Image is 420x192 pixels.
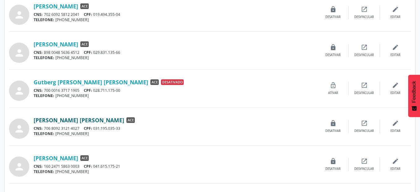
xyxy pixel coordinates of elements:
[34,88,43,93] span: CNS:
[328,91,338,95] div: Ativar
[14,123,25,134] i: person
[150,79,159,85] span: ACE
[126,117,135,123] span: ACE
[34,88,318,93] div: 700 0016 3717 1905 028.711.175-00
[390,167,400,171] div: Editar
[361,82,368,89] i: open_in_new
[325,15,341,19] div: Desativar
[34,155,78,162] a: [PERSON_NAME]
[14,9,25,21] i: person
[34,3,78,10] a: [PERSON_NAME]
[34,117,124,124] a: [PERSON_NAME] [PERSON_NAME]
[84,164,92,169] span: CPF:
[325,167,341,171] div: Desativar
[354,53,374,57] div: Desvincular
[14,161,25,172] i: person
[34,126,43,131] span: CNS:
[84,88,92,93] span: CPF:
[361,120,368,127] i: open_in_new
[34,12,43,17] span: CNS:
[392,158,399,165] i: edit
[34,50,43,55] span: CNS:
[330,120,337,127] i: lock
[354,167,374,171] div: Desvincular
[361,44,368,51] i: open_in_new
[330,82,337,89] i: lock_open
[408,75,420,117] button: Feedback - Mostrar pesquisa
[330,158,337,165] i: lock
[390,15,400,19] div: Editar
[354,91,374,95] div: Desvincular
[80,41,89,47] span: ACE
[80,155,89,161] span: ACE
[34,41,78,48] a: [PERSON_NAME]
[34,17,54,22] span: TELEFONE:
[80,3,89,9] span: ACE
[34,169,54,174] span: TELEFONE:
[361,158,368,165] i: open_in_new
[361,6,368,13] i: open_in_new
[392,44,399,51] i: edit
[390,129,400,133] div: Editar
[34,93,318,98] div: [PHONE_NUMBER]
[392,120,399,127] i: edit
[84,126,92,131] span: CPF:
[34,79,148,86] a: Gutberg [PERSON_NAME] [PERSON_NAME]
[34,55,54,60] span: TELEFONE:
[411,81,417,103] span: Feedback
[34,17,318,22] div: [PHONE_NUMBER]
[392,82,399,89] i: edit
[390,91,400,95] div: Editar
[34,12,318,17] div: 702 6092 5812 2041 019.494.355-04
[325,53,341,57] div: Desativar
[34,164,318,169] div: 160 2471 5863 0003 041.615.175-21
[14,47,25,59] i: person
[34,169,318,174] div: [PHONE_NUMBER]
[34,131,318,136] div: [PHONE_NUMBER]
[354,15,374,19] div: Desvincular
[161,79,184,85] span: Desativado
[34,126,318,131] div: 706 8092 3121 4027 031.195.035-33
[84,50,92,55] span: CPF:
[34,131,54,136] span: TELEFONE:
[34,50,318,55] div: 898 0048 5636 4512 029.831.135-66
[84,12,92,17] span: CPF:
[354,129,374,133] div: Desvincular
[325,129,341,133] div: Desativar
[392,6,399,13] i: edit
[330,44,337,51] i: lock
[14,85,25,96] i: person
[34,93,54,98] span: TELEFONE:
[34,55,318,60] div: [PHONE_NUMBER]
[330,6,337,13] i: lock
[390,53,400,57] div: Editar
[34,164,43,169] span: CNS:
